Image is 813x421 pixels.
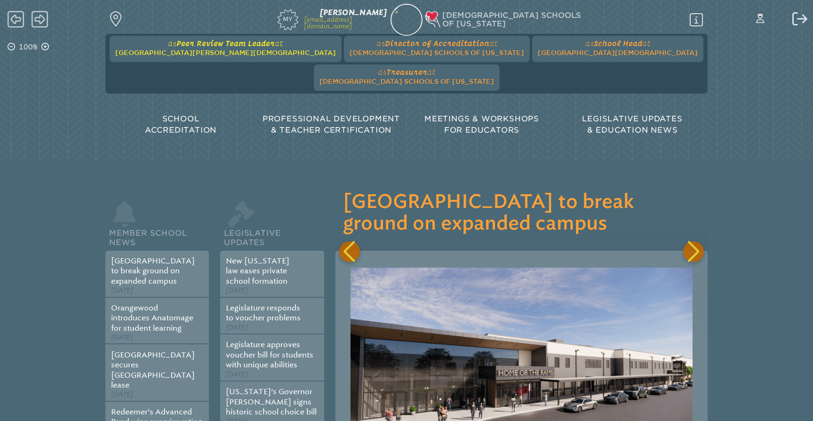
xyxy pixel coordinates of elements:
span: [DATE] [111,286,133,294]
span: as [376,39,385,48]
div: Previous slide [339,241,360,262]
span: Director of Accreditation [385,39,489,48]
p: Find a school [122,11,152,27]
h3: [GEOGRAPHIC_DATA] to break ground on expanded campus [343,191,700,235]
span: [DEMOGRAPHIC_DATA] Schools of [US_STATE] [319,78,494,85]
span: School Accreditation [145,114,216,135]
span: [DATE] [226,324,248,332]
a: asSchool Headat[GEOGRAPHIC_DATA][DEMOGRAPHIC_DATA] [534,36,701,58]
span: Forward [32,10,48,29]
span: [PERSON_NAME] [320,8,387,17]
span: Peer Review Team Leader [176,39,275,48]
a: asTreasurerat[DEMOGRAPHIC_DATA] Schools of [US_STATE] [316,64,498,87]
span: Meetings & Workshops for Educators [424,114,539,135]
span: at [275,39,283,48]
span: My [278,9,298,23]
a: Legislature approves voucher bill for students with unique abilities [226,340,313,369]
span: as [585,39,594,48]
span: as [168,39,176,48]
p: 100% [17,41,40,53]
p: [EMAIL_ADDRESS][DOMAIN_NAME] [304,16,387,29]
span: Legislative Updates & Education News [582,114,682,135]
a: My [233,7,298,30]
a: [PERSON_NAME][EMAIL_ADDRESS][DOMAIN_NAME] [304,9,387,30]
span: [DEMOGRAPHIC_DATA] Schools of [US_STATE] [350,49,524,56]
span: at [427,68,435,76]
a: Legislature responds to voucher problems [226,303,301,322]
a: asDirector of Accreditationat[DEMOGRAPHIC_DATA] Schools of [US_STATE] [346,36,528,58]
a: New [US_STATE] law eases private school formation [226,256,289,286]
a: [GEOGRAPHIC_DATA] to break ground on expanded campus [111,256,195,286]
h2: Legislative Updates [220,217,324,251]
a: asPeer Review Team Leaderat[GEOGRAPHIC_DATA][PERSON_NAME][DEMOGRAPHIC_DATA] [112,36,340,58]
img: e7de8bb8-b992-4648-920f-7711a3c027e9 [386,2,426,42]
a: Orangewood introduces Anatomage for student learning [111,303,193,333]
span: at [489,39,497,48]
div: Christian Schools of Florida [426,11,707,29]
a: [GEOGRAPHIC_DATA] secures [GEOGRAPHIC_DATA] lease [111,350,195,389]
a: [US_STATE]’s Governor [PERSON_NAME] signs historic school choice bill [226,387,317,416]
div: Next slide [683,241,704,262]
span: [DATE] [111,390,133,398]
span: [GEOGRAPHIC_DATA][PERSON_NAME][DEMOGRAPHIC_DATA] [115,49,336,56]
span: [DATE] [226,371,248,379]
span: Back [8,10,24,29]
span: [GEOGRAPHIC_DATA][DEMOGRAPHIC_DATA] [538,49,698,56]
span: School Head [594,39,642,48]
span: Treasurer [386,68,427,76]
span: as [378,68,386,76]
span: at [642,39,650,48]
span: [DATE] [226,286,248,294]
span: Professional Development & Teacher Certification [263,114,400,135]
h2: Member School News [105,217,209,251]
span: [DATE] [111,334,133,342]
